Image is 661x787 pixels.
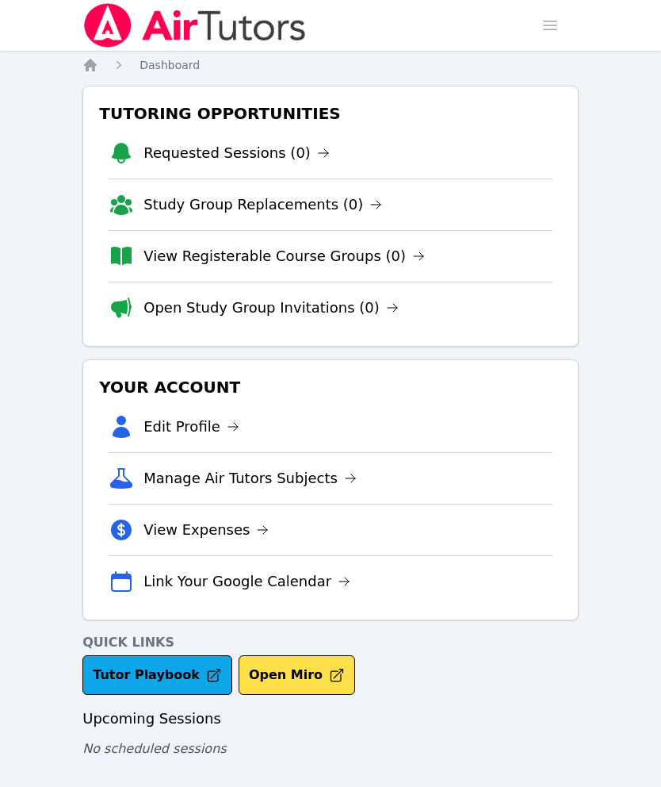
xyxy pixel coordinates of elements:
[139,59,200,71] span: Dashboard
[143,570,350,593] a: Link Your Google Calendar
[143,467,357,489] a: Manage Air Tutors Subjects
[82,3,307,48] img: Air Tutors
[143,416,239,438] a: Edit Profile
[82,57,579,73] nav: Breadcrumb
[82,741,226,756] span: No scheduled sessions
[239,655,355,695] button: Open Miro
[82,655,232,695] a: Tutor Playbook
[143,142,330,164] a: Requested Sessions (0)
[82,708,579,730] h3: Upcoming Sessions
[82,633,579,652] h4: Quick Links
[96,99,565,128] h3: Tutoring Opportunities
[143,519,269,541] a: View Expenses
[143,297,399,319] a: Open Study Group Invitations (0)
[139,57,200,73] a: Dashboard
[143,245,425,267] a: View Registerable Course Groups (0)
[143,194,382,216] a: Study Group Replacements (0)
[96,373,565,401] h3: Your Account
